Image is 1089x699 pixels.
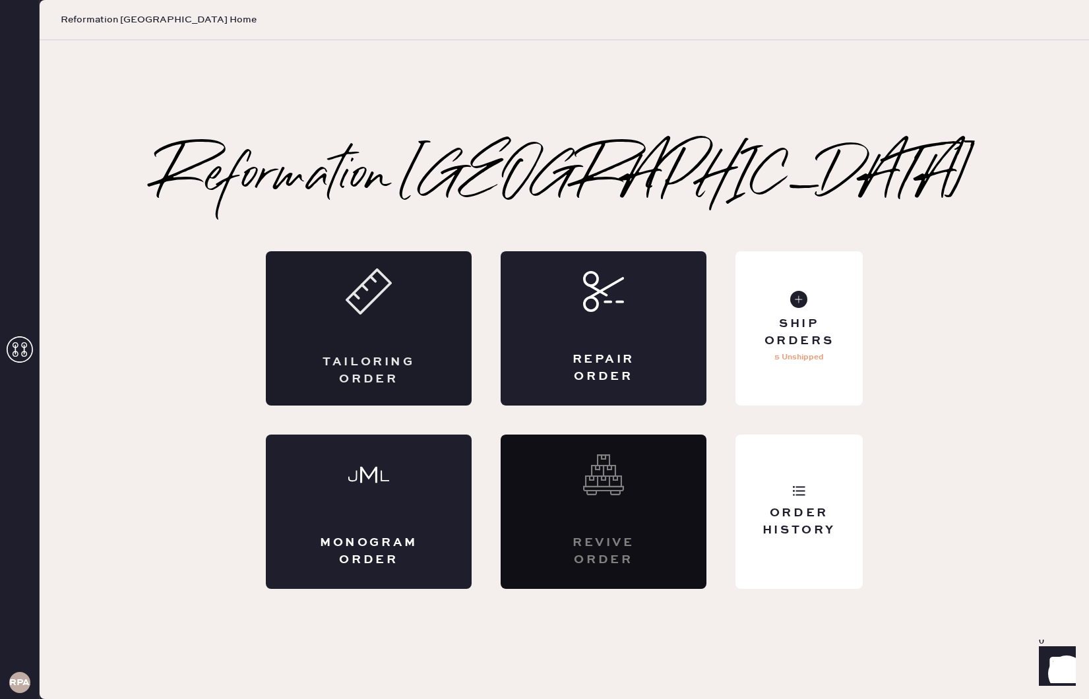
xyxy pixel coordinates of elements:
div: Tailoring Order [319,354,419,387]
div: Ship Orders [746,316,852,349]
p: 5 Unshipped [774,349,824,365]
div: Interested? Contact us at care@hemster.co [501,435,706,589]
span: Reformation [GEOGRAPHIC_DATA] Home [61,13,257,26]
h3: RPAA [9,678,30,687]
div: Order History [746,505,852,538]
h2: Reformation [GEOGRAPHIC_DATA] [156,151,972,204]
div: Revive order [553,535,654,568]
iframe: Front Chat [1026,640,1083,696]
div: Repair Order [553,351,654,384]
div: Monogram Order [319,535,419,568]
